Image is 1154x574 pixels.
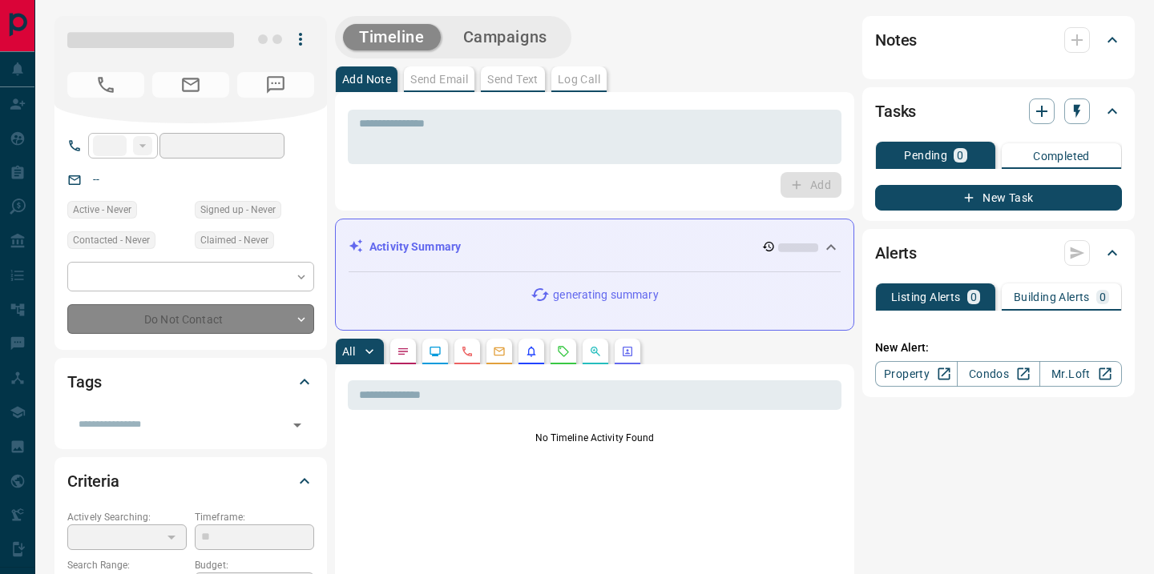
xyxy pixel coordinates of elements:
[875,21,1122,59] div: Notes
[286,414,309,436] button: Open
[342,346,355,357] p: All
[369,239,461,255] p: Activity Summary
[67,558,187,572] p: Search Range:
[875,240,917,266] h2: Alerts
[461,345,474,358] svg: Calls
[891,291,961,303] p: Listing Alerts
[621,345,634,358] svg: Agent Actions
[1100,291,1106,303] p: 0
[875,185,1122,211] button: New Task
[875,339,1122,356] p: New Alert:
[195,558,314,572] p: Budget:
[447,24,563,50] button: Campaigns
[343,24,441,50] button: Timeline
[152,72,229,98] span: No Email
[195,510,314,524] p: Timeframe:
[67,462,314,500] div: Criteria
[67,304,314,334] div: Do Not Contact
[957,361,1039,387] a: Condos
[348,431,841,445] p: No Timeline Activity Found
[342,74,391,85] p: Add Note
[1014,291,1090,303] p: Building Alerts
[557,345,570,358] svg: Requests
[525,345,538,358] svg: Listing Alerts
[904,150,947,161] p: Pending
[957,150,963,161] p: 0
[200,202,276,218] span: Signed up - Never
[67,468,119,494] h2: Criteria
[349,232,841,262] div: Activity Summary
[67,72,144,98] span: No Number
[875,98,916,124] h2: Tasks
[397,345,410,358] svg: Notes
[1039,361,1122,387] a: Mr.Loft
[875,234,1122,272] div: Alerts
[1033,151,1090,162] p: Completed
[875,92,1122,130] div: Tasks
[200,232,268,248] span: Claimed - Never
[67,510,187,524] p: Actively Searching:
[67,363,314,401] div: Tags
[73,202,131,218] span: Active - Never
[493,345,506,358] svg: Emails
[875,361,958,387] a: Property
[553,287,658,303] p: generating summary
[429,345,442,358] svg: Lead Browsing Activity
[73,232,150,248] span: Contacted - Never
[67,369,101,395] h2: Tags
[589,345,602,358] svg: Opportunities
[875,27,917,53] h2: Notes
[237,72,314,98] span: No Number
[970,291,977,303] p: 0
[93,173,99,186] a: --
